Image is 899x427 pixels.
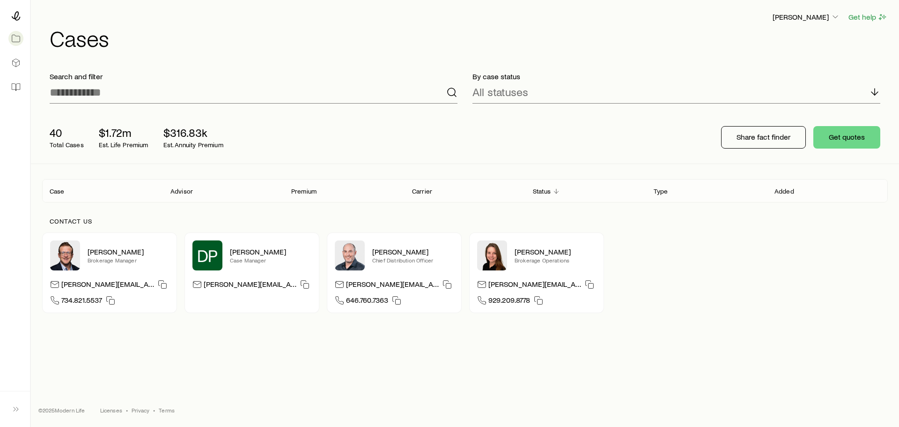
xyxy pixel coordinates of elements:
[472,85,528,98] p: All statuses
[100,406,122,414] a: Licenses
[772,12,840,23] button: [PERSON_NAME]
[50,27,888,49] h1: Cases
[346,295,388,308] span: 646.760.7363
[654,187,668,195] p: Type
[488,279,581,292] p: [PERSON_NAME][EMAIL_ADDRESS][DOMAIN_NAME]
[533,187,551,195] p: Status
[153,406,155,414] span: •
[472,72,880,81] p: By case status
[170,187,193,195] p: Advisor
[61,279,154,292] p: [PERSON_NAME][EMAIL_ADDRESS][PERSON_NAME][DOMAIN_NAME]
[372,256,454,264] p: Chief Distribution Officer
[230,256,311,264] p: Case Manager
[99,126,148,139] p: $1.72m
[515,247,596,256] p: [PERSON_NAME]
[159,406,175,414] a: Terms
[813,126,880,149] button: Get quotes
[335,240,365,270] img: Dan Pierson
[88,247,169,256] p: [PERSON_NAME]
[38,406,85,414] p: © 2025 Modern Life
[61,295,102,308] span: 734.821.5537
[737,132,790,142] p: Share fact finder
[204,279,296,292] p: [PERSON_NAME][EMAIL_ADDRESS][DOMAIN_NAME]
[50,72,457,81] p: Search and filter
[477,240,507,270] img: Ellen Wall
[88,256,169,264] p: Brokerage Manager
[773,12,840,22] p: [PERSON_NAME]
[291,187,317,195] p: Premium
[50,217,880,225] p: Contact us
[230,247,311,256] p: [PERSON_NAME]
[848,12,888,22] button: Get help
[42,179,888,202] div: Client cases
[163,141,223,149] p: Est. Annuity Premium
[132,406,149,414] a: Privacy
[50,187,65,195] p: Case
[50,141,84,149] p: Total Cases
[50,240,80,270] img: Matt Kaas
[50,126,84,139] p: 40
[99,141,148,149] p: Est. Life Premium
[197,246,218,265] span: DP
[346,279,439,292] p: [PERSON_NAME][EMAIL_ADDRESS][DOMAIN_NAME]
[126,406,128,414] span: •
[721,126,806,149] button: Share fact finder
[412,187,432,195] p: Carrier
[163,126,223,139] p: $316.83k
[488,295,530,308] span: 929.209.8778
[774,187,794,195] p: Added
[372,247,454,256] p: [PERSON_NAME]
[515,256,596,264] p: Brokerage Operations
